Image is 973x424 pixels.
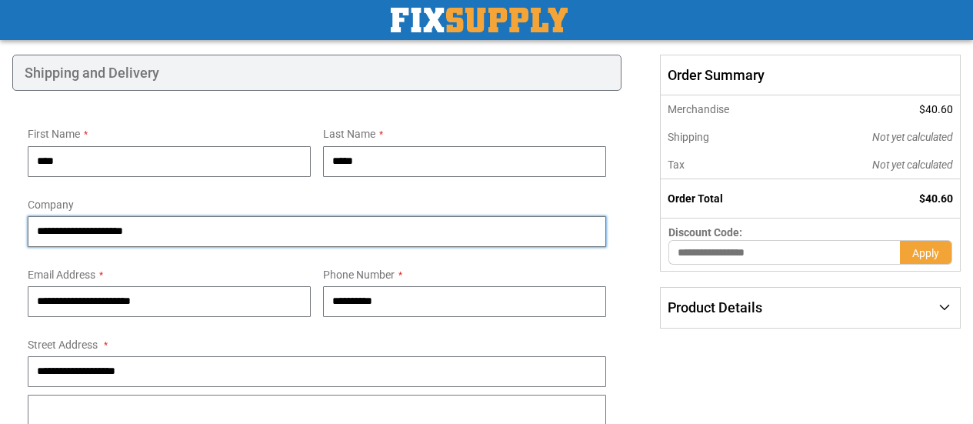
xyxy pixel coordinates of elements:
[391,8,568,32] img: Fix Industrial Supply
[668,299,762,315] span: Product Details
[323,128,375,140] span: Last Name
[872,159,953,171] span: Not yet calculated
[668,131,709,143] span: Shipping
[668,226,742,239] span: Discount Code:
[919,103,953,115] span: $40.60
[900,240,952,265] button: Apply
[323,269,395,281] span: Phone Number
[661,151,794,179] th: Tax
[912,247,939,259] span: Apply
[28,128,80,140] span: First Name
[872,131,953,143] span: Not yet calculated
[12,55,621,92] div: Shipping and Delivery
[660,55,961,96] span: Order Summary
[28,199,74,211] span: Company
[28,269,95,281] span: Email Address
[661,95,794,123] th: Merchandise
[668,192,723,205] strong: Order Total
[28,339,98,351] span: Street Address
[919,192,953,205] span: $40.60
[391,8,568,32] a: store logo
